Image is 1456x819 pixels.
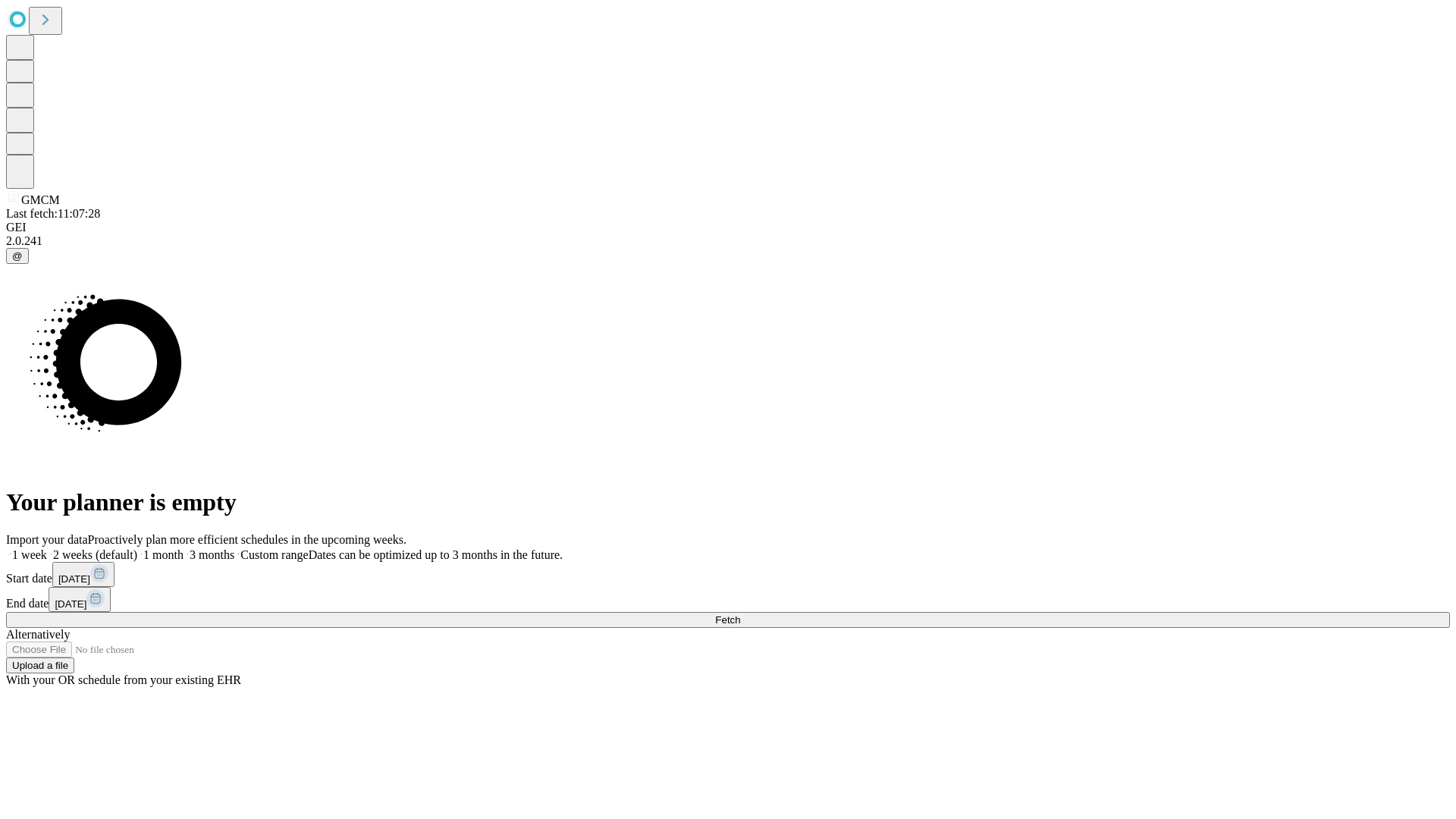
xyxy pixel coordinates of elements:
[6,234,1450,248] div: 2.0.241
[6,657,74,673] button: Upload a file
[6,673,241,686] span: With your OR schedule from your existing EHR
[6,612,1450,628] button: Fetch
[21,193,60,206] span: GMCM
[6,562,1450,587] div: Start date
[58,573,90,585] span: [DATE]
[55,598,86,610] span: [DATE]
[6,533,88,546] span: Import your data
[49,587,111,612] button: [DATE]
[715,614,740,626] span: Fetch
[309,548,563,561] span: Dates can be optimized up to 3 months in the future.
[190,548,234,561] span: 3 months
[52,562,115,587] button: [DATE]
[6,628,70,641] span: Alternatively
[143,548,184,561] span: 1 month
[6,248,29,264] button: @
[53,548,137,561] span: 2 weeks (default)
[6,221,1450,234] div: GEI
[240,548,308,561] span: Custom range
[12,548,47,561] span: 1 week
[6,488,1450,516] h1: Your planner is empty
[6,587,1450,612] div: End date
[88,533,406,546] span: Proactively plan more efficient schedules in the upcoming weeks.
[12,250,23,262] span: @
[6,207,100,220] span: Last fetch: 11:07:28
